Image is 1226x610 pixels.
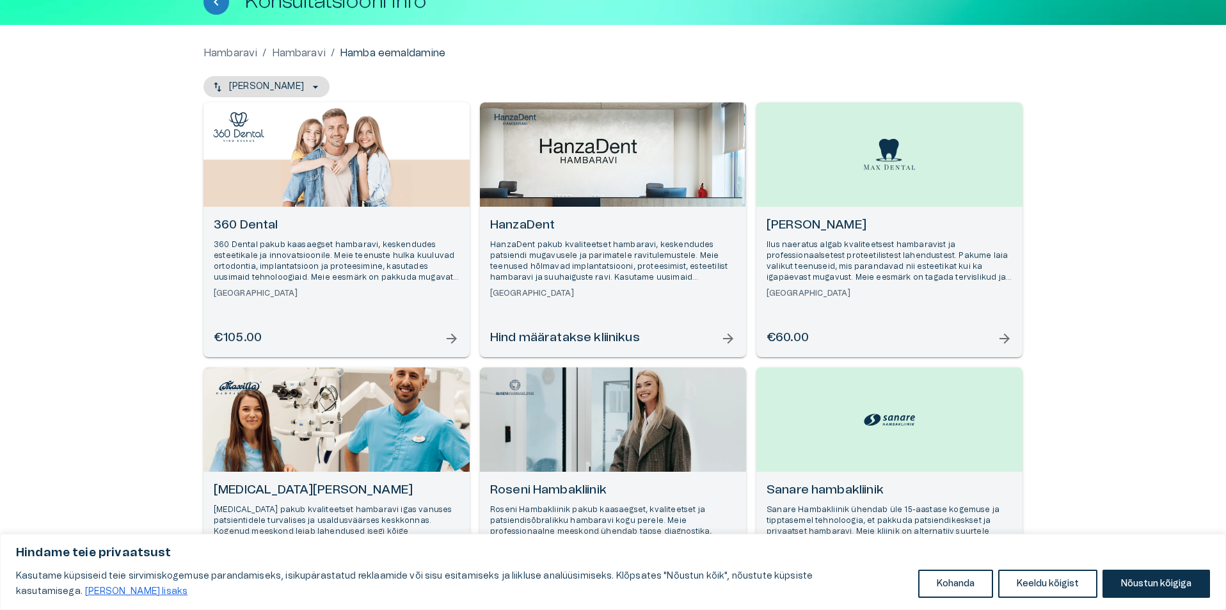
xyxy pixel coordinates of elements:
h6: [GEOGRAPHIC_DATA] [490,288,736,299]
img: HanzaDent logo [490,112,541,128]
h6: [MEDICAL_DATA][PERSON_NAME] [214,482,459,499]
a: Open selected supplier available booking dates [756,102,1023,357]
h6: €60.00 [767,330,809,347]
a: Hambaravi [203,45,257,61]
span: arrow_forward [720,331,736,346]
p: HanzaDent pakub kvaliteetset hambaravi, keskendudes patsiendi mugavusele ja parimatele ravitulemu... [490,239,736,284]
p: Hindame teie privaatsust [16,545,1210,561]
span: Help [65,10,84,20]
img: Roseni Hambakliinik logo [490,377,541,397]
button: Keeldu kõigist [998,570,1097,598]
p: / [262,45,266,61]
a: Open selected supplier available booking dates [203,102,470,357]
h6: 360 Dental [214,217,459,234]
h6: [PERSON_NAME] [767,217,1012,234]
img: Maxilla Hambakliinik logo [213,377,264,397]
p: Sanare Hambakliinik ühendab üle 15-aastase kogemuse ja tipptasemel tehnoloogia, et pakkuda patsie... [767,504,1012,549]
img: 360 Dental logo [213,112,264,142]
button: Kohanda [918,570,993,598]
a: Loe lisaks [84,586,188,597]
p: [MEDICAL_DATA] pakub kvaliteetset hambaravi igas vanuses patsientidele turvalises ja usaldusväärs... [214,504,459,549]
a: Hambaravi [272,45,326,61]
h6: Roseni Hambakliinik [490,482,736,499]
p: Kasutame küpsiseid teie sirvimiskogemuse parandamiseks, isikupärastatud reklaamide või sisu esita... [16,568,909,599]
h6: [GEOGRAPHIC_DATA] [214,288,459,299]
h6: HanzaDent [490,217,736,234]
img: Max Dental logo [864,139,915,170]
span: arrow_forward [997,331,1012,346]
p: [PERSON_NAME] [229,80,304,93]
p: / [331,45,335,61]
a: Open selected supplier available booking dates [480,102,746,357]
p: Hamba eemaldamine [340,45,446,61]
h6: Hind määratakse kliinikus [490,330,640,347]
h6: €105.00 [214,330,262,347]
button: Nõustun kõigiga [1103,570,1210,598]
img: Sanare hambakliinik logo [864,410,915,429]
p: 360 Dental pakub kaasaegset hambaravi, keskendudes esteetikale ja innovatsioonile. Meie teenuste ... [214,239,459,284]
p: Roseni Hambakliinik pakub kaasaegset, kvaliteetset ja patsiendisõbralikku hambaravi kogu perele. ... [490,504,736,549]
span: arrow_forward [444,331,459,346]
p: Ilus naeratus algab kvaliteetsest hambaravist ja professionaalsetest proteetilistest lahendustest... [767,239,1012,284]
button: [PERSON_NAME] [203,76,330,97]
h6: Sanare hambakliinik [767,482,1012,499]
h6: [GEOGRAPHIC_DATA] [767,288,1012,299]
